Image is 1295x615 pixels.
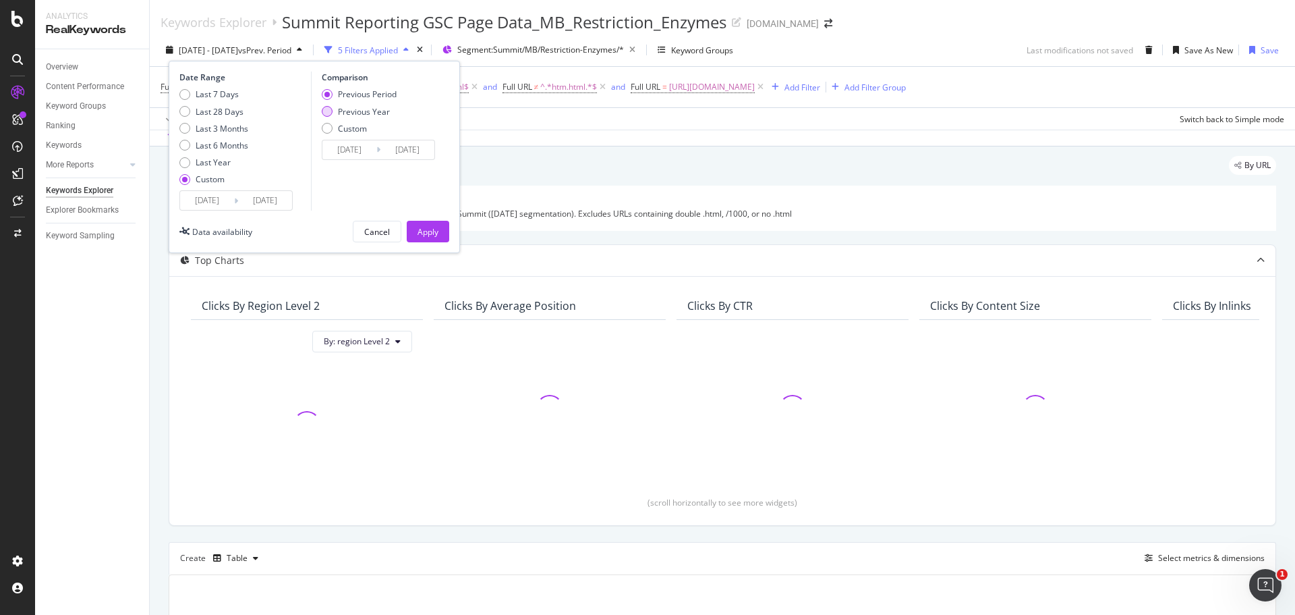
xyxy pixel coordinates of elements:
[208,547,264,569] button: Table
[179,157,248,168] div: Last Year
[196,173,225,185] div: Custom
[195,254,244,267] div: Top Charts
[179,173,248,185] div: Custom
[324,336,390,347] span: By: region Level 2
[46,11,138,22] div: Analytics
[282,11,726,34] div: Summit Reporting GSC Page Data_MB_Restriction_Enzymes
[46,138,82,153] div: Keywords
[238,191,292,210] input: End Date
[338,45,398,56] div: 5 Filters Applied
[824,19,832,28] div: arrow-right-arrow-left
[46,138,140,153] a: Keywords
[338,123,367,134] div: Custom
[322,140,376,159] input: Start Date
[747,17,819,30] div: [DOMAIN_NAME]
[179,208,1265,219] div: Use this view to pull data on the US versions of URLs optimized for project Summit ([DATE] segmen...
[540,78,597,97] span: ^.*htm.html.*$
[179,72,308,83] div: Date Range
[1184,45,1233,56] div: Save As New
[826,79,906,95] button: Add Filter Group
[46,60,78,74] div: Overview
[1168,39,1233,61] button: Save As New
[179,123,248,134] div: Last 3 Months
[46,184,140,198] a: Keywords Explorer
[46,80,140,94] a: Content Performance
[202,299,320,313] div: Clicks By region Level 2
[662,81,667,92] span: =
[1173,299,1251,313] div: Clicks By Inlinks
[46,99,106,113] div: Keyword Groups
[483,81,497,92] div: and
[46,158,126,172] a: More Reports
[319,39,414,61] button: 5 Filters Applied
[380,140,434,159] input: End Date
[1027,45,1133,56] div: Last modifications not saved
[46,229,115,243] div: Keyword Sampling
[1139,550,1265,566] button: Select metrics & dimensions
[179,45,238,56] span: [DATE] - [DATE]
[611,81,625,92] div: and
[483,80,497,93] button: and
[46,158,94,172] div: More Reports
[46,22,138,38] div: RealKeywords
[534,81,539,92] span: ≠
[46,203,140,217] a: Explorer Bookmarks
[1244,39,1279,61] button: Save
[1249,569,1282,601] iframe: Intercom live chat
[364,226,390,238] div: Cancel
[196,88,239,100] div: Last 7 Days
[46,119,76,133] div: Ranking
[46,99,140,113] a: Keyword Groups
[338,88,397,100] div: Previous Period
[46,119,140,133] a: Ranking
[766,79,820,95] button: Add Filter
[457,44,624,55] span: Segment: Summit/MB/Restriction-Enzymes/*
[322,123,397,134] div: Custom
[407,221,449,242] button: Apply
[46,184,113,198] div: Keywords Explorer
[196,140,248,151] div: Last 6 Months
[196,106,243,117] div: Last 28 Days
[46,60,140,74] a: Overview
[179,88,248,100] div: Last 7 Days
[185,497,1259,508] div: (scroll horizontally to see more widgets)
[322,106,397,117] div: Previous Year
[179,106,248,117] div: Last 28 Days
[196,157,231,168] div: Last Year
[338,106,390,117] div: Previous Year
[652,39,739,61] button: Keyword Groups
[437,39,641,61] button: Segment:Summit/MB/Restriction-Enzymes/*
[312,331,412,352] button: By: region Level 2
[1174,108,1284,130] button: Switch back to Simple mode
[930,299,1040,313] div: Clicks By Content Size
[611,80,625,93] button: and
[227,554,248,562] div: Table
[238,45,291,56] span: vs Prev. Period
[353,221,401,242] button: Cancel
[322,88,397,100] div: Previous Period
[46,203,119,217] div: Explorer Bookmarks
[1244,161,1271,169] span: By URL
[161,108,200,130] button: Apply
[1180,113,1284,125] div: Switch back to Simple mode
[180,191,234,210] input: Start Date
[687,299,753,313] div: Clicks By CTR
[179,140,248,151] div: Last 6 Months
[161,15,266,30] a: Keywords Explorer
[161,39,308,61] button: [DATE] - [DATE]vsPrev. Period
[784,82,820,93] div: Add Filter
[192,226,252,238] div: Data availability
[180,547,264,569] div: Create
[418,226,438,238] div: Apply
[669,78,755,97] span: [URL][DOMAIN_NAME]
[1229,156,1276,175] div: legacy label
[414,43,426,57] div: times
[844,82,906,93] div: Add Filter Group
[1277,569,1288,580] span: 1
[46,80,124,94] div: Content Performance
[1261,45,1279,56] div: Save
[631,81,660,92] span: Full URL
[161,81,190,92] span: Full URL
[196,123,248,134] div: Last 3 Months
